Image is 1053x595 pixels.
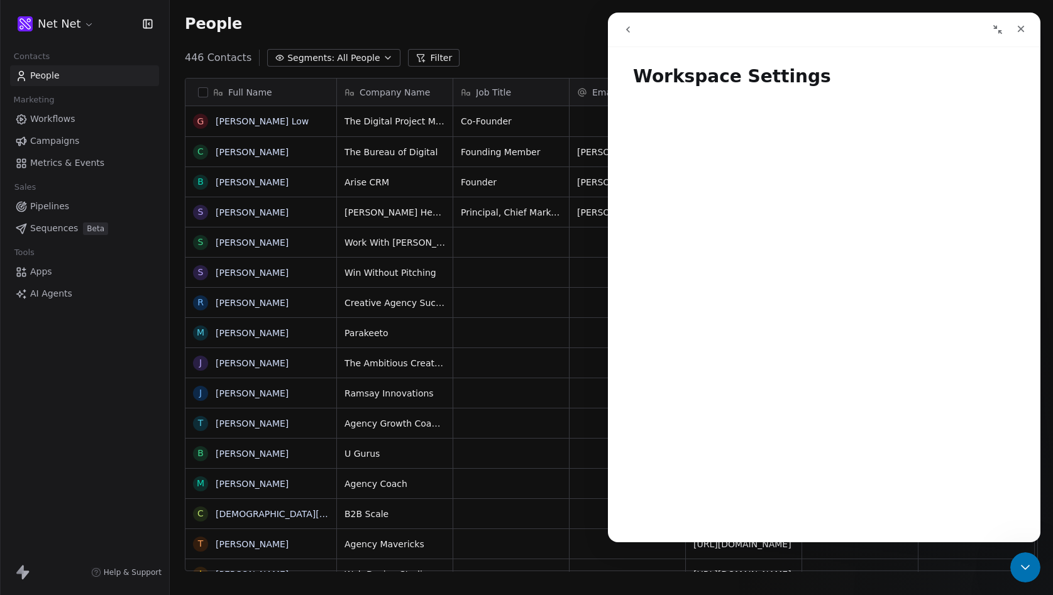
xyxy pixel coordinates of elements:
[91,567,162,577] a: Help & Support
[577,206,678,219] span: [PERSON_NAME][EMAIL_ADDRESS][DOMAIN_NAME]
[216,177,289,187] a: [PERSON_NAME]
[337,52,380,65] span: All People
[577,176,678,188] span: [PERSON_NAME][EMAIL_ADDRESS][DOMAIN_NAME]
[216,449,289,459] a: [PERSON_NAME]
[10,65,159,86] a: People
[693,569,791,579] a: [URL][DOMAIN_NAME]
[345,508,445,520] span: B2B Scale
[10,218,159,239] a: SequencesBeta
[216,207,289,217] a: [PERSON_NAME]
[216,358,289,368] a: [PERSON_NAME]
[9,243,40,262] span: Tools
[287,52,334,65] span: Segments:
[10,196,159,217] a: Pipelines
[197,145,204,158] div: C
[216,418,289,429] a: [PERSON_NAME]
[197,326,204,339] div: M
[345,176,445,188] span: Arise CRM
[345,266,445,279] span: Win Without Pitching
[185,50,251,65] span: 446 Contacts
[345,146,445,158] span: The Bureau of Digital
[197,115,204,128] div: G
[345,206,445,219] span: [PERSON_NAME] Healthcare Marketing
[10,153,159,173] a: Metrics & Events
[461,176,561,188] span: Founder
[228,86,272,99] span: Full Name
[198,417,204,430] div: T
[198,266,204,279] div: S
[216,328,289,338] a: [PERSON_NAME]
[570,79,685,106] div: Email
[216,237,289,248] a: [PERSON_NAME]
[198,537,204,550] div: T
[461,206,561,219] span: Principal, Chief Marketing Officer
[216,479,289,489] a: [PERSON_NAME]
[216,388,289,398] a: [PERSON_NAME]
[9,178,41,197] span: Sales
[216,298,289,308] a: [PERSON_NAME]
[345,538,445,550] span: Agency Mavericks
[197,175,204,188] div: B
[10,283,159,304] a: AI Agents
[8,47,55,66] span: Contacts
[345,327,445,339] span: Parakeeto
[408,49,460,67] button: Filter
[216,268,289,278] a: [PERSON_NAME]
[30,287,72,300] span: AI Agents
[693,539,791,549] a: [URL][DOMAIN_NAME]
[197,477,204,490] div: M
[30,156,104,170] span: Metrics & Events
[345,447,445,460] span: U Gurus
[104,567,162,577] span: Help & Support
[216,116,309,126] a: [PERSON_NAME] Low
[345,417,445,430] span: Agency Growth Coaching
[1010,552,1040,582] iframe: Intercom live chat
[10,131,159,151] a: Campaigns
[15,13,97,35] button: Net Net
[30,69,60,82] span: People
[185,106,337,572] div: grid
[197,296,204,309] div: R
[198,236,204,249] div: S
[216,539,289,549] a: [PERSON_NAME]
[577,146,678,158] span: [PERSON_NAME][EMAIL_ADDRESS][DOMAIN_NAME]
[337,79,453,106] div: Company Name
[83,222,108,235] span: Beta
[345,236,445,249] span: Work With [PERSON_NAME]
[30,265,52,278] span: Apps
[185,14,242,33] span: People
[198,205,204,219] div: S
[216,147,289,157] a: [PERSON_NAME]
[10,261,159,282] a: Apps
[30,222,78,235] span: Sequences
[345,568,445,581] span: Web Design Studio Accelerator
[345,478,445,490] span: Agency Coach
[197,507,204,520] div: C
[360,86,430,99] span: Company Name
[608,13,1040,542] iframe: Intercom live chat
[30,134,79,148] span: Campaigns
[345,297,445,309] span: Creative Agency Success
[476,86,511,99] span: Job Title
[10,109,159,129] a: Workflows
[199,356,202,369] div: J
[30,112,75,126] span: Workflows
[216,569,289,579] a: [PERSON_NAME]
[345,357,445,369] span: The Ambitious Creatives
[199,567,202,581] div: J
[30,200,69,213] span: Pipelines
[199,386,202,400] div: J
[185,79,336,106] div: Full Name
[8,90,60,109] span: Marketing
[453,79,569,106] div: Job Title
[197,447,204,460] div: B
[345,115,445,128] span: The Digital Project Manager
[38,16,81,32] span: Net Net
[216,509,389,519] a: [DEMOGRAPHIC_DATA][PERSON_NAME]
[461,146,561,158] span: Founding Member
[345,387,445,400] span: Ramsay Innovations
[461,115,561,128] span: Co-Founder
